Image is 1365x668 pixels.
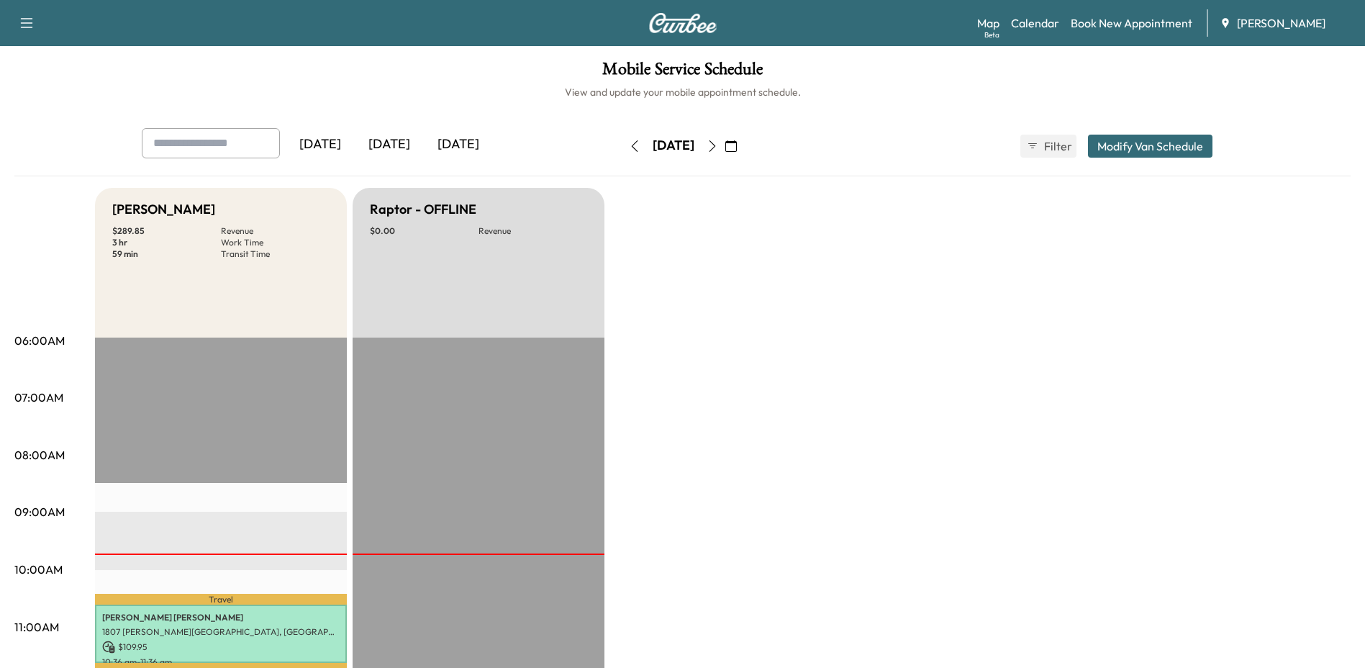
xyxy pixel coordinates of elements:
[1237,14,1325,32] span: [PERSON_NAME]
[1088,135,1212,158] button: Modify Van Schedule
[14,446,65,464] p: 08:00AM
[370,199,476,220] h5: Raptor - OFFLINE
[370,225,479,237] p: $ 0.00
[653,137,694,155] div: [DATE]
[112,248,221,260] p: 59 min
[102,656,340,668] p: 10:36 am - 11:36 am
[286,128,355,161] div: [DATE]
[14,85,1351,99] h6: View and update your mobile appointment schedule.
[1020,135,1076,158] button: Filter
[1011,14,1059,32] a: Calendar
[221,237,330,248] p: Work Time
[984,30,999,40] div: Beta
[112,237,221,248] p: 3 hr
[102,626,340,638] p: 1807 [PERSON_NAME][GEOGRAPHIC_DATA], [GEOGRAPHIC_DATA], [GEOGRAPHIC_DATA], [GEOGRAPHIC_DATA]
[14,332,65,349] p: 06:00AM
[112,199,215,220] h5: [PERSON_NAME]
[14,618,59,636] p: 11:00AM
[14,503,65,520] p: 09:00AM
[102,641,340,654] p: $ 109.95
[479,225,587,237] p: Revenue
[102,612,340,623] p: [PERSON_NAME] [PERSON_NAME]
[14,389,63,406] p: 07:00AM
[14,60,1351,85] h1: Mobile Service Schedule
[95,594,347,605] p: Travel
[221,248,330,260] p: Transit Time
[977,14,999,32] a: MapBeta
[355,128,424,161] div: [DATE]
[221,225,330,237] p: Revenue
[1044,137,1070,155] span: Filter
[648,13,717,33] img: Curbee Logo
[14,561,63,578] p: 10:00AM
[112,225,221,237] p: $ 289.85
[1071,14,1192,32] a: Book New Appointment
[424,128,493,161] div: [DATE]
